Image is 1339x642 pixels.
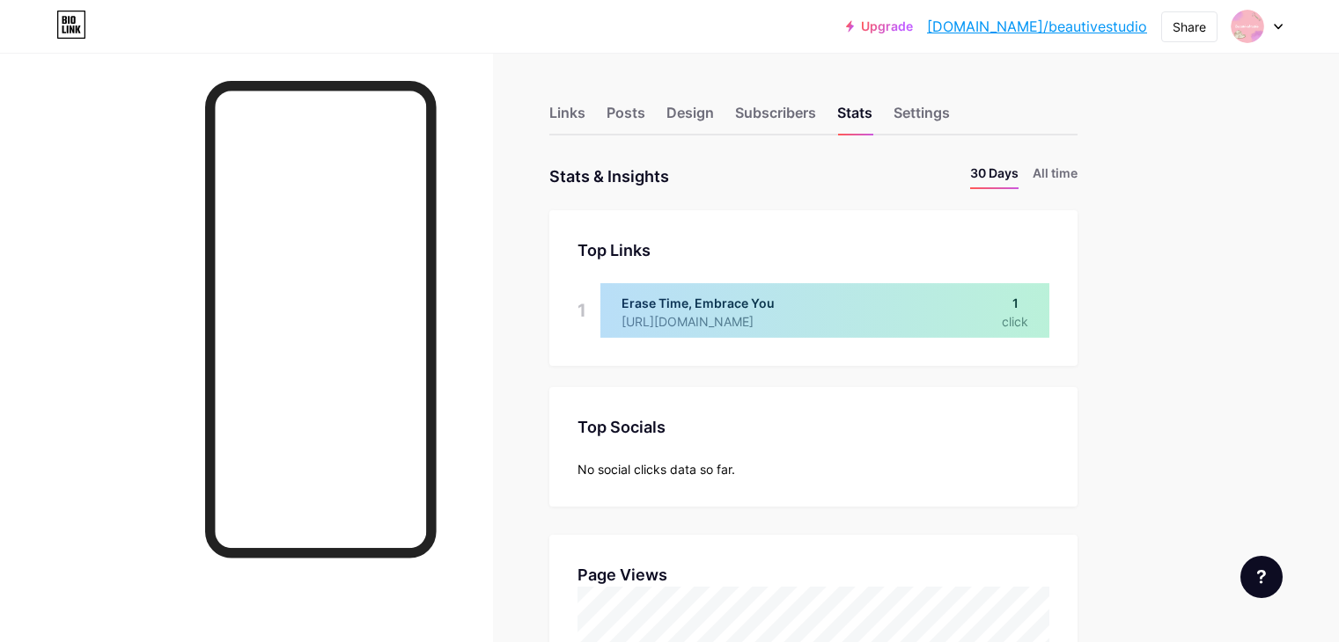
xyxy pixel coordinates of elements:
[1033,164,1078,189] li: All time
[846,19,913,33] a: Upgrade
[578,238,1049,262] div: Top Links
[927,16,1147,37] a: [DOMAIN_NAME]/beautivestudio
[578,283,586,338] div: 1
[970,164,1019,189] li: 30 Days
[578,563,1049,587] div: Page Views
[549,164,669,189] div: Stats & Insights
[578,415,1049,439] div: Top Socials
[578,460,1049,478] div: No social clicks data so far.
[1173,18,1206,36] div: Share
[607,102,645,134] div: Posts
[549,102,585,134] div: Links
[666,102,714,134] div: Design
[1231,10,1264,43] img: Naruto Nikolov
[735,102,816,134] div: Subscribers
[837,102,872,134] div: Stats
[894,102,950,134] div: Settings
